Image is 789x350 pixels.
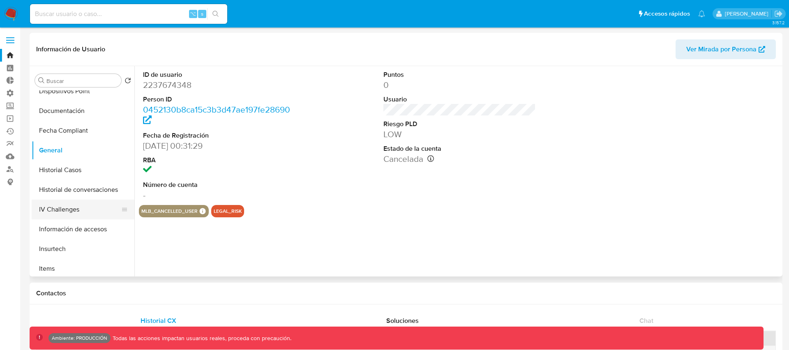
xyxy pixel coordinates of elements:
[141,316,176,325] span: Historial CX
[639,316,653,325] span: Chat
[30,9,227,19] input: Buscar usuario o caso...
[386,316,419,325] span: Soluciones
[143,180,295,189] dt: Número de cuenta
[383,70,535,79] dt: Puntos
[383,153,535,165] dd: Cancelada
[143,131,295,140] dt: Fecha de Registración
[32,81,134,101] button: Dispositivos Point
[52,336,107,340] p: Ambiente: PRODUCCIÓN
[143,95,295,104] dt: Person ID
[383,120,535,129] dt: Riesgo PLD
[644,9,690,18] span: Accesos rápidos
[36,45,105,53] h1: Información de Usuario
[201,10,203,18] span: s
[698,10,705,17] a: Notificaciones
[32,121,134,140] button: Fecha Compliant
[32,219,134,239] button: Información de accesos
[125,77,131,86] button: Volver al orden por defecto
[143,140,295,152] dd: [DATE] 00:31:29
[32,180,134,200] button: Historial de conversaciones
[686,39,757,59] span: Ver Mirada por Persona
[143,104,290,127] a: 0452130b8ca15c3b3d47ae197fe28690
[143,189,295,201] dd: -
[383,129,535,140] dd: LOW
[36,289,776,297] h1: Contactos
[383,95,535,104] dt: Usuario
[32,259,134,279] button: Items
[774,9,783,18] a: Salir
[676,39,776,59] button: Ver Mirada por Persona
[725,10,771,18] p: nicolas.tolosa@mercadolibre.com
[111,334,291,342] p: Todas las acciones impactan usuarios reales, proceda con precaución.
[32,160,134,180] button: Historial Casos
[143,79,295,91] dd: 2237674348
[32,200,128,219] button: IV Challenges
[32,239,134,259] button: Insurtech
[383,144,535,153] dt: Estado de la cuenta
[383,79,535,91] dd: 0
[141,210,198,213] button: mlb_cancelled_user
[38,77,45,84] button: Buscar
[143,70,295,79] dt: ID de usuario
[207,8,224,20] button: search-icon
[143,156,295,165] dt: RBA
[190,10,196,18] span: ⌥
[32,101,134,121] button: Documentación
[46,77,118,85] input: Buscar
[214,210,242,213] button: legal_risk
[32,140,134,160] button: General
